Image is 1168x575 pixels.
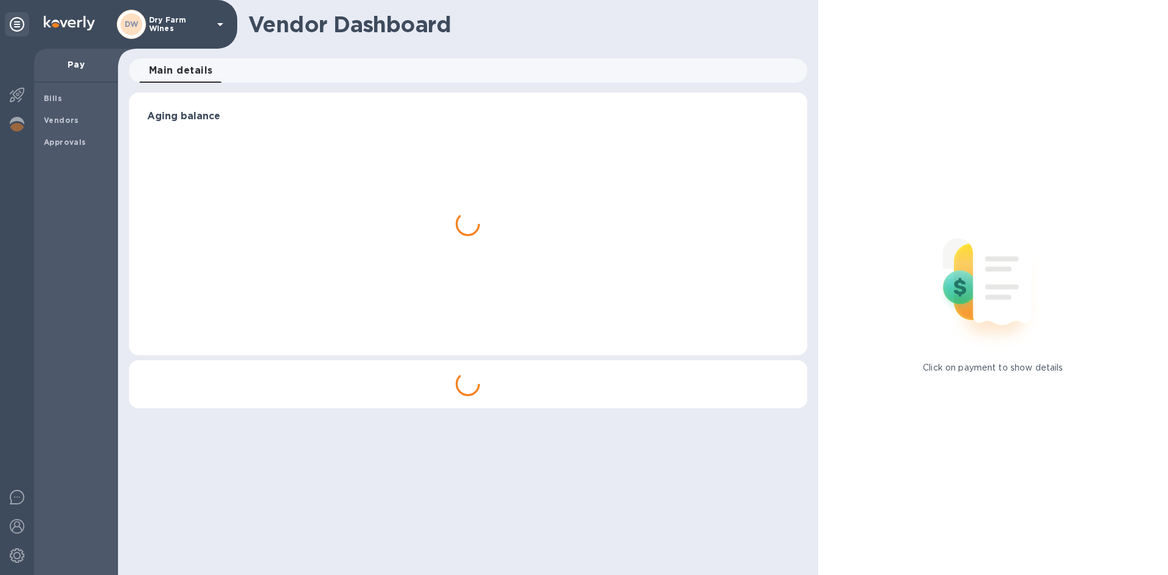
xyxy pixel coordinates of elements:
[44,94,62,103] b: Bills
[923,361,1063,374] p: Click on payment to show details
[44,138,86,147] b: Approvals
[125,19,139,29] b: DW
[44,16,95,30] img: Logo
[149,62,213,79] span: Main details
[149,16,210,33] p: Dry Farm Wines
[5,12,29,37] div: Unpin categories
[147,111,789,122] h3: Aging balance
[44,116,79,125] b: Vendors
[44,58,108,71] p: Pay
[248,12,799,37] h1: Vendor Dashboard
